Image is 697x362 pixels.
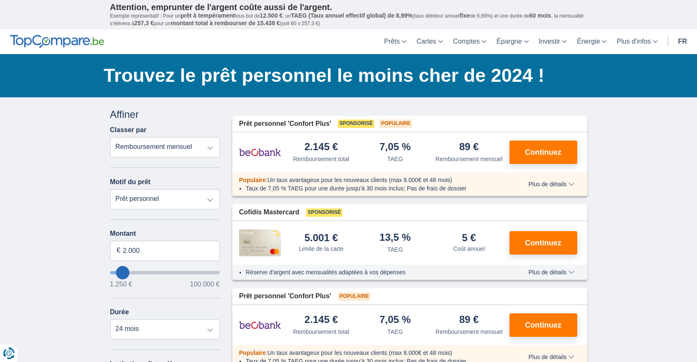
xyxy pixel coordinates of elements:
span: Prêt personnel 'Confort Plus' [239,119,331,129]
span: Populaire [239,177,266,183]
span: 12.500 € [260,12,283,19]
button: Plus de détails [522,354,580,360]
img: TopCompare [10,35,104,48]
span: 60 mois [530,12,551,19]
span: Sponsorisé [338,120,374,128]
span: 1.250 € [110,281,132,288]
div: 2.145 € [304,142,338,153]
span: Cofidis Mastercard [239,208,299,217]
div: Limite de la carte [299,245,344,253]
p: Exemple représentatif : Pour un tous but de , un (taux débiteur annuel de 8,99%) et une durée de ... [110,12,587,27]
div: 2.145 € [304,315,338,326]
div: Remboursement mensuel [435,328,502,336]
span: TAEG (Taux annuel effectif global) de 8,99% [291,12,412,19]
span: Continuez [525,239,561,247]
input: wantToBorrow [110,271,220,274]
p: Attention, emprunter de l'argent coûte aussi de l'argent. [110,2,587,12]
label: Durée [110,308,129,316]
div: Remboursement total [293,155,349,163]
span: Plus de détails [528,354,574,360]
a: Épargne [491,29,534,54]
img: pret personnel Beobank [239,142,281,163]
div: 13,5 % [379,232,411,244]
div: 5 € [462,233,476,243]
span: 100.000 € [190,281,220,288]
span: prêt à tempérament [180,12,235,19]
span: € [117,246,121,255]
span: Prêt personnel 'Confort Plus' [239,292,331,301]
button: Continuez [509,141,577,164]
a: Prêts [379,29,412,54]
span: Un taux avantageux pour les nouveaux clients (max 8.000€ et 48 mois) [267,177,452,183]
h1: Trouvez le prêt personnel le moins cher de 2024 ! [104,63,587,89]
div: TAEG [387,245,403,254]
button: Plus de détails [522,269,580,276]
a: Comptes [448,29,491,54]
div: : [232,349,511,357]
span: Plus de détails [528,181,574,187]
div: TAEG [387,155,403,163]
div: Coût annuel [453,245,485,253]
li: Réserve d'argent avec mensualités adaptées à vos dépenses [246,268,504,276]
span: Plus de détails [528,269,574,275]
div: 5.001 € [304,233,338,243]
button: Continuez [509,231,577,255]
span: Continuez [525,321,561,329]
span: Sponsorisé [306,208,342,217]
span: montant total à rembourser de 15.438 € [171,20,280,26]
div: 89 € [459,142,479,153]
span: Populaire [239,349,266,356]
div: 7,05 % [379,142,411,153]
span: Populaire [338,292,370,301]
span: Un taux avantageux pour les nouveaux clients (max 8.000€ et 48 mois) [267,349,452,356]
a: Plus d'infos [612,29,662,54]
label: Classer par [110,126,147,134]
div: TAEG [387,328,403,336]
div: : [232,176,511,184]
span: Continuez [525,148,561,156]
li: Taux de 7,05 % TAEG pour une durée jusqu’à 30 mois inclus; Pas de frais de dossier [246,184,504,193]
a: Cartes [412,29,448,54]
span: fixe [460,12,470,19]
div: Affiner [110,107,220,122]
span: 257,3 € [134,20,154,26]
div: Remboursement total [293,328,349,336]
span: Populaire [379,120,412,128]
div: 7,05 % [379,315,411,326]
img: pret personnel Cofidis CC [239,229,281,256]
button: Plus de détails [522,181,580,188]
a: Investir [534,29,572,54]
img: pret personnel Beobank [239,315,281,336]
div: 89 € [459,315,479,326]
a: Énergie [572,29,612,54]
label: Montant [110,230,220,237]
label: Motif du prêt [110,178,151,186]
button: Continuez [509,313,577,337]
div: Remboursement mensuel [435,155,502,163]
a: fr [673,29,692,54]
